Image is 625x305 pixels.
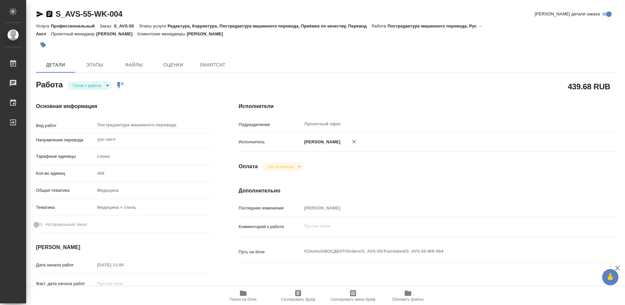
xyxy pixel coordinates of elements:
[95,169,212,178] input: Пустое поле
[79,61,110,69] span: Этапы
[95,260,152,270] input: Пустое поле
[568,81,610,92] h2: 439.68 RUB
[36,262,95,268] p: Дата начала работ
[36,38,50,52] button: Добавить тэг
[302,139,340,145] p: [PERSON_NAME]
[326,287,380,305] button: Скопировать мини-бриф
[96,31,138,36] p: [PERSON_NAME]
[36,153,95,160] p: Тарифные единицы
[216,287,271,305] button: Папка на Drive
[197,61,228,69] span: SmartCat
[266,164,296,170] button: Не оплачена
[71,83,104,88] button: Готов к работе
[51,24,99,28] p: Профессиональный
[95,202,212,213] div: Медицина + стиль
[51,31,96,36] p: Проектный менеджер
[347,135,361,149] button: Удалить исполнителя
[239,187,618,195] h4: Дополнительно
[139,24,168,28] p: Этапы услуги
[330,297,375,302] span: Скопировать мини-бриф
[36,170,95,177] p: Кол-во единиц
[36,137,95,143] p: Направление перевода
[36,280,95,287] p: Факт. дата начала работ
[372,24,388,28] p: Работа
[239,205,302,211] p: Последнее изменение
[602,269,618,285] button: 🙏
[239,224,302,230] p: Комментарий к работе
[168,24,372,28] p: Редактура, Корректура, Постредактура машинного перевода, Приёмка по качеству, Перевод
[36,24,51,28] p: Услуга
[158,61,189,69] span: Оценки
[100,24,114,28] p: Заказ:
[36,122,95,129] p: Вид работ
[239,163,258,170] h4: Оплата
[380,287,435,305] button: Обновить файлы
[239,139,302,145] p: Исполнитель
[138,31,187,36] p: Клиентские менеджеры
[36,10,44,18] button: Скопировать ссылку для ЯМессенджера
[239,249,302,255] p: Путь на drive
[36,187,95,194] p: Общая тематика
[263,162,303,171] div: Готов к работе
[68,81,111,90] div: Готов к работе
[605,270,616,284] span: 🙏
[230,297,257,302] span: Папка на Drive
[95,279,152,288] input: Пустое поле
[36,243,212,251] h4: [PERSON_NAME]
[302,203,586,213] input: Пустое поле
[56,9,123,18] a: S_AVS-55-WK-004
[36,78,63,90] h2: Работа
[45,10,53,18] button: Скопировать ссылку
[271,287,326,305] button: Скопировать бриф
[95,151,212,162] div: слово
[95,185,212,196] div: Медицина
[392,297,424,302] span: Обновить файлы
[239,102,618,110] h4: Исполнители
[535,11,600,17] span: [PERSON_NAME] детали заказа
[45,221,87,228] span: Нотариальный заказ
[281,297,315,302] span: Скопировать бриф
[118,61,150,69] span: Файлы
[302,246,586,257] textarea: /Clients/АВОСДЕНТ/Orders/S_AVS-55/Translated/S_AVS-55-WK-004
[36,102,212,110] h4: Основная информация
[239,121,302,128] p: Подразделение
[40,61,71,69] span: Детали
[36,204,95,211] p: Тематика
[114,24,139,28] p: S_AVS-55
[187,31,228,36] p: [PERSON_NAME]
